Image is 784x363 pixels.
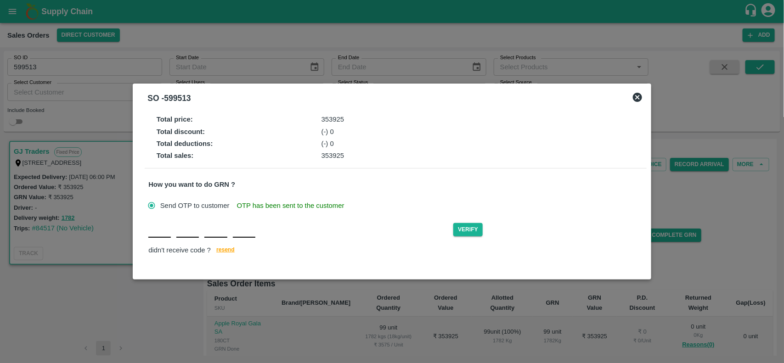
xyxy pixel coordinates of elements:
span: (-) 0 [321,140,334,147]
span: (-) 0 [321,128,334,135]
strong: Total deductions : [157,140,213,147]
strong: Total sales : [157,152,194,159]
span: resend [216,245,235,255]
span: 353925 [321,116,344,123]
strong: Total price : [157,116,193,123]
strong: Total discount : [157,128,205,135]
div: SO - 599513 [147,92,191,105]
span: Send OTP to customer [160,201,230,211]
span: OTP has been sent to the customer [237,201,344,211]
button: resend [211,245,240,257]
button: Verify [453,223,483,236]
span: 353925 [321,152,344,159]
div: didn't receive code ? [148,245,643,257]
strong: How you want to do GRN ? [148,181,235,188]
